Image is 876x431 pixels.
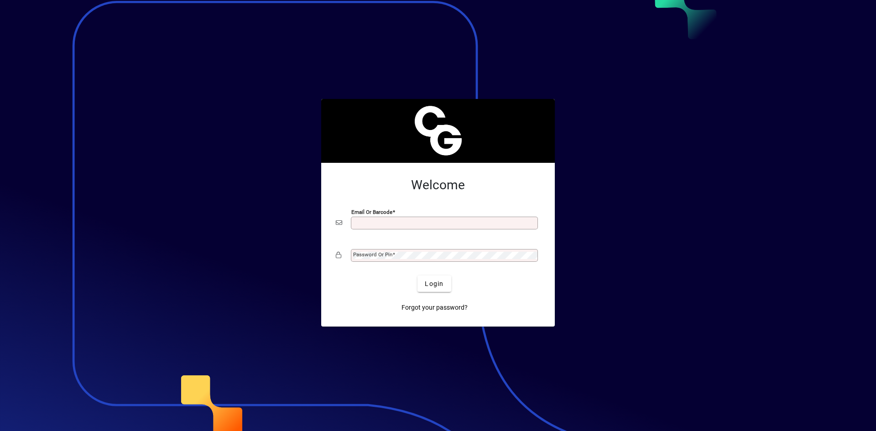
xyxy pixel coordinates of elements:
mat-label: Email or Barcode [351,209,392,215]
span: Login [425,279,443,289]
span: Forgot your password? [401,303,468,312]
button: Login [417,275,451,292]
h2: Welcome [336,177,540,193]
a: Forgot your password? [398,299,471,316]
mat-label: Password or Pin [353,251,392,258]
